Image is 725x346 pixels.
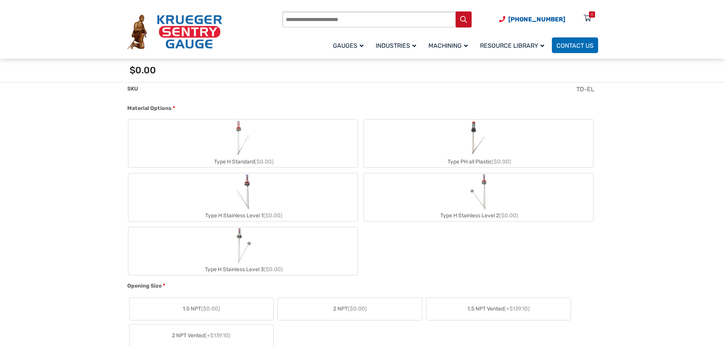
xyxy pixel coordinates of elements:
span: Machining [428,42,468,49]
a: Phone Number (920) 434-8860 [499,15,565,24]
label: Type H Stainless Level 2 [364,173,593,221]
abbr: required [173,104,175,112]
span: 1.5 NPT [183,305,220,313]
span: ($0.00) [255,158,274,165]
span: Contact Us [556,42,594,49]
img: Krueger Sentry Gauge [127,15,222,50]
span: 2 NPT Vented [172,331,230,340]
label: Type H Stainless Level 3 [128,227,358,275]
a: Contact Us [552,37,598,53]
div: 0 [591,11,593,18]
span: Material Options [127,105,172,112]
label: Type PH all Plastic [364,120,593,167]
span: Gauges [333,42,363,49]
a: Resource Library [475,36,552,54]
div: Type H Stainless Level 2 [364,210,593,221]
span: ($0.00) [499,212,518,219]
span: Opening Size [127,283,162,289]
abbr: required [163,282,165,290]
div: Type H Standard [128,156,358,167]
span: [PHONE_NUMBER] [508,16,565,23]
span: Resource Library [480,42,544,49]
span: 2 NPT [333,305,367,313]
span: (+$139.10) [504,306,530,312]
div: Type H Stainless Level 3 [128,264,358,275]
span: ($0.00) [348,306,367,312]
label: Type H Standard [128,120,358,167]
span: TD-EL [576,86,594,93]
span: ($0.00) [264,266,283,273]
span: Industries [376,42,416,49]
a: Machining [424,36,475,54]
a: Industries [371,36,424,54]
span: $0.00 [130,65,156,76]
span: (+$139.10) [205,332,230,339]
span: ($0.00) [492,158,511,165]
div: Type PH all Plastic [364,156,593,167]
span: SKU [127,86,138,92]
div: Type H Stainless Level 1 [128,210,358,221]
a: Gauges [328,36,371,54]
span: ($0.00) [201,306,220,312]
span: ($0.00) [263,212,282,219]
label: Type H Stainless Level 1 [128,173,358,221]
span: 1.5 NPT Vented [467,305,530,313]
